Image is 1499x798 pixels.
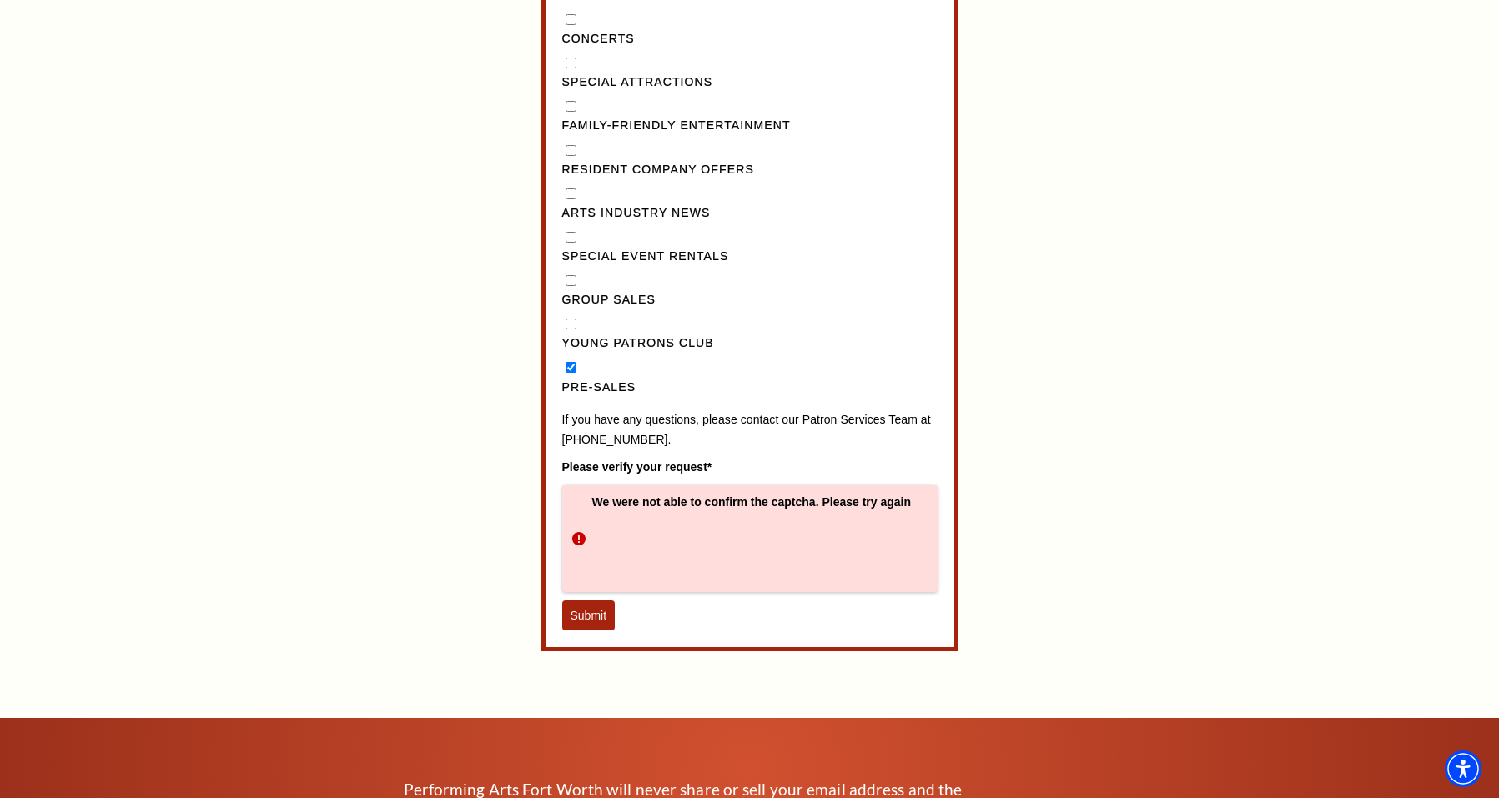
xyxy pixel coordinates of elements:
p: If you have any questions, please contact our Patron Services Team at [PHONE_NUMBER]. [562,410,938,449]
label: Family-Friendly Entertainment [562,116,938,136]
label: Special Event Rentals [562,247,938,267]
label: Concerts [562,29,938,49]
div: We were not able to confirm the captcha. Please try again [562,485,938,592]
label: Pre-Sales [562,378,938,398]
label: Arts Industry News [562,203,938,223]
div: Accessibility Menu [1445,750,1481,787]
iframe: reCAPTCHA [592,509,846,574]
button: Submit [562,600,616,630]
label: Group Sales [562,290,938,310]
label: Please verify your request* [562,458,938,476]
label: Young Patrons Club [562,334,938,354]
label: Special Attractions [562,73,938,93]
label: Resident Company Offers [562,160,938,180]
